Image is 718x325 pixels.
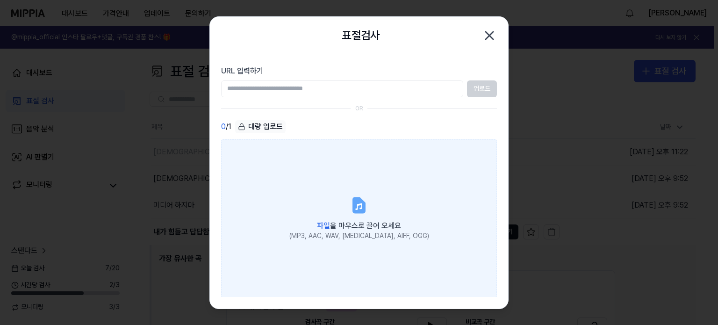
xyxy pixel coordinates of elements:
[355,105,363,113] div: OR
[317,221,330,230] span: 파일
[221,121,226,132] span: 0
[317,221,401,230] span: 을 마우스로 끌어 오세요
[221,65,497,77] label: URL 입력하기
[289,231,429,241] div: (MP3, AAC, WAV, [MEDICAL_DATA], AIFF, OGG)
[342,27,380,44] h2: 표절검사
[221,120,231,134] div: / 1
[235,120,286,134] button: 대량 업로드
[235,120,286,133] div: 대량 업로드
